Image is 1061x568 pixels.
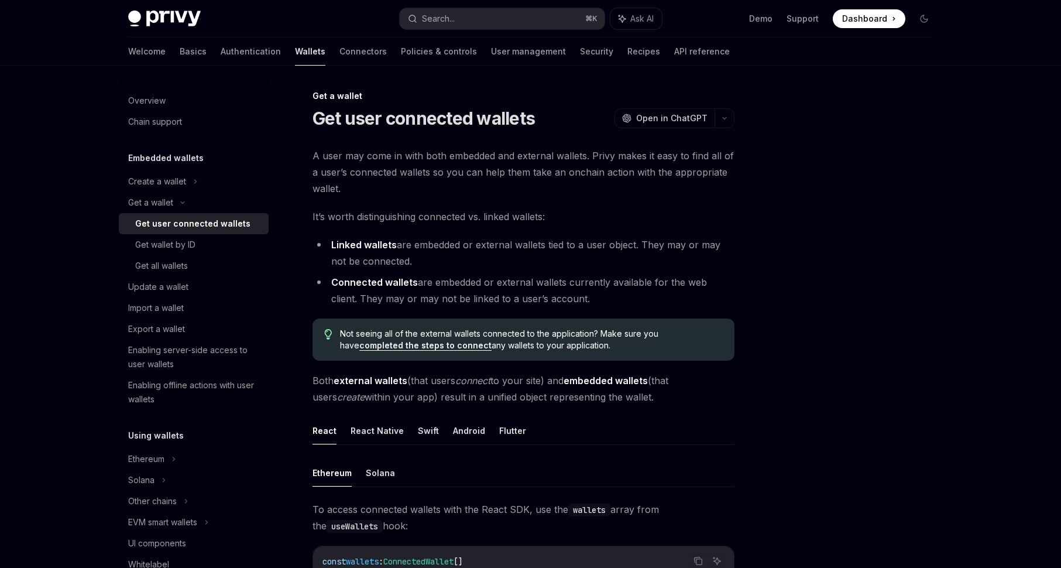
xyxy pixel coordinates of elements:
span: ConnectedWallet [383,556,454,567]
button: Flutter [499,417,526,444]
a: Update a wallet [119,276,269,297]
button: Solana [366,459,395,487]
em: connect [455,375,490,386]
button: Swift [418,417,439,444]
a: Import a wallet [119,297,269,319]
a: Policies & controls [401,37,477,66]
div: Get wallet by ID [135,238,195,252]
span: const [322,556,346,567]
img: dark logo [128,11,201,27]
code: useWallets [327,520,383,533]
a: Enabling offline actions with user wallets [119,375,269,410]
div: Overview [128,94,166,108]
div: Ethereum [128,452,164,466]
div: Import a wallet [128,301,184,315]
a: Wallets [295,37,325,66]
div: Enabling server-side access to user wallets [128,343,262,371]
div: UI components [128,536,186,550]
button: React [313,417,337,444]
a: Get all wallets [119,255,269,276]
li: are embedded or external wallets currently available for the web client. They may or may not be l... [313,274,734,307]
button: Toggle dark mode [915,9,933,28]
div: Create a wallet [128,174,186,189]
a: Recipes [627,37,660,66]
span: [] [454,556,463,567]
a: Support [787,13,819,25]
a: Dashboard [833,9,905,28]
strong: embedded wallets [564,375,648,386]
div: Get a wallet [128,196,173,210]
code: wallets [568,504,610,516]
button: Ethereum [313,459,352,487]
a: Basics [180,37,207,66]
span: ⌘ K [585,14,598,23]
div: Chain support [128,115,182,129]
a: Chain support [119,111,269,132]
span: Dashboard [842,13,887,25]
div: Solana [128,473,154,487]
a: Get wallet by ID [119,234,269,255]
div: Export a wallet [128,322,185,336]
strong: Connected wallets [331,276,418,288]
span: A user may come in with both embedded and external wallets. Privy makes it easy to find all of a ... [313,148,734,197]
a: Enabling server-side access to user wallets [119,340,269,375]
a: Export a wallet [119,319,269,340]
span: To access connected wallets with the React SDK, use the array from the hook: [313,501,734,534]
button: Open in ChatGPT [614,108,715,128]
strong: external wallets [334,375,407,386]
h1: Get user connected wallets [313,108,535,129]
a: Security [580,37,613,66]
span: wallets [346,556,379,567]
button: Search...⌘K [400,8,605,29]
span: Both (that users to your site) and (that users within your app) result in a unified object repres... [313,372,734,405]
div: Enabling offline actions with user wallets [128,378,262,406]
a: Authentication [221,37,281,66]
span: Not seeing all of the external wallets connected to the application? Make sure you have any walle... [340,328,722,351]
a: Demo [749,13,772,25]
div: EVM smart wallets [128,515,197,529]
div: Get user connected wallets [135,217,250,231]
a: API reference [674,37,730,66]
a: Get user connected wallets [119,213,269,234]
div: Update a wallet [128,280,188,294]
li: are embedded or external wallets tied to a user object. They may or may not be connected. [313,237,734,269]
a: Welcome [128,37,166,66]
a: User management [491,37,566,66]
span: Ask AI [630,13,654,25]
div: Other chains [128,494,177,508]
span: : [379,556,383,567]
strong: Linked wallets [331,239,397,251]
div: Get all wallets [135,259,188,273]
a: UI components [119,533,269,554]
div: Get a wallet [313,90,734,102]
a: completed the steps to connect [359,340,492,351]
div: Search... [422,12,455,26]
svg: Tip [324,329,332,340]
em: create [337,391,365,403]
button: Ask AI [610,8,662,29]
span: Open in ChatGPT [636,112,708,124]
a: Overview [119,90,269,111]
h5: Using wallets [128,429,184,443]
button: Android [453,417,485,444]
h5: Embedded wallets [128,151,204,165]
a: Connectors [339,37,387,66]
span: It’s worth distinguishing connected vs. linked wallets: [313,208,734,225]
button: React Native [351,417,404,444]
